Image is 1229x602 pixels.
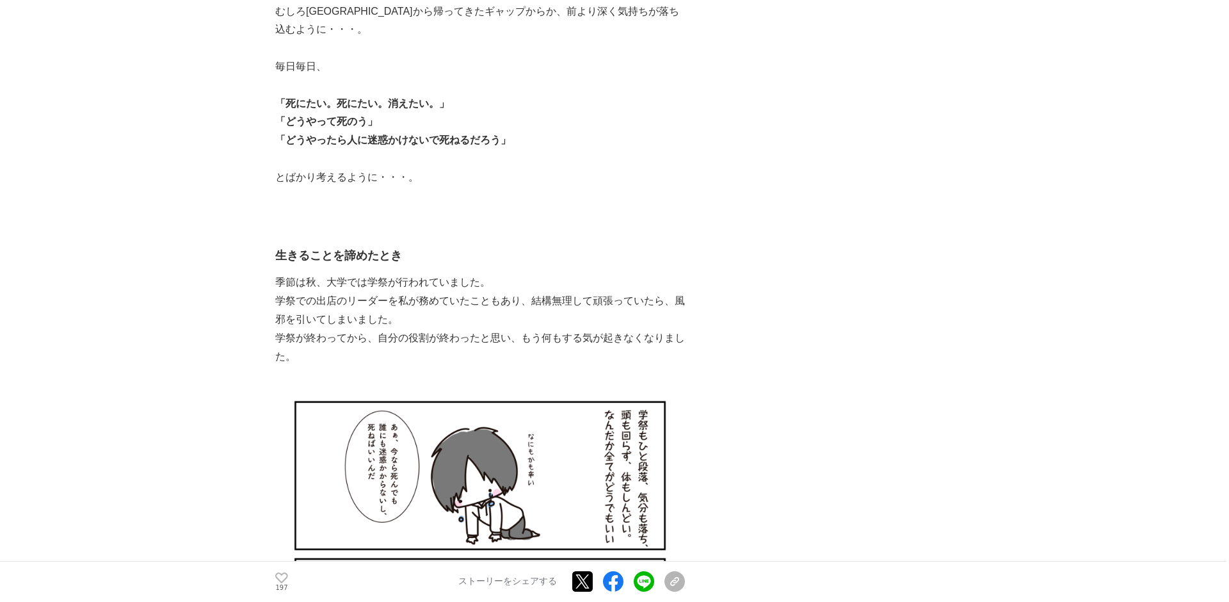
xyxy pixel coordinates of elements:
strong: 「死にたい。死にたい。消えたい。」 [275,98,449,109]
p: 197 [275,585,288,591]
p: むしろ[GEOGRAPHIC_DATA]から帰ってきたギャップからか、前より深く気持ちが落ち込むように・・・。 [275,3,685,40]
p: 季節は秋、大学では学祭が行われていました。 [275,273,685,292]
p: とばかり考えるように・・・。 [275,168,685,187]
strong: 「どうやったら人に迷惑かけないで死ねるだろう」 [275,134,511,145]
p: ストーリーをシェアする [458,576,557,588]
strong: 生きることを諦めたとき [275,249,402,262]
p: 学祭が終わってから、自分の役割が終わったと思い、もう何もする気が起きなくなりました。 [275,329,685,366]
strong: 「どうやって死のう」 [275,116,378,127]
p: 毎日毎日、 [275,58,685,76]
p: 学祭での出店のリーダーを私が務めていたこともあり、結構無理して頑張っていたら、風邪を引いてしまいました。 [275,292,685,329]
